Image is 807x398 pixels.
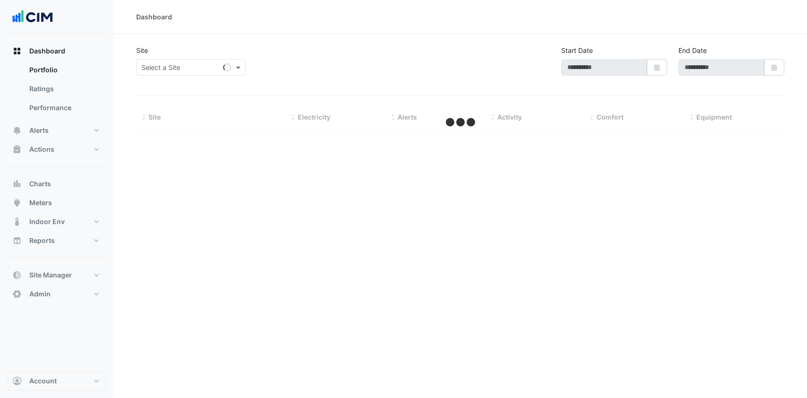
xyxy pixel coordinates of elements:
label: End Date [678,45,707,55]
button: Account [8,372,106,390]
button: Meters [8,193,106,212]
app-icon: Reports [12,236,22,245]
button: Actions [8,140,106,159]
span: Dashboard [29,46,65,56]
a: Ratings [22,79,106,98]
span: Equipment [696,113,732,121]
button: Alerts [8,121,106,140]
span: Alerts [398,113,417,121]
span: Site [148,113,161,121]
button: Reports [8,231,106,250]
app-icon: Dashboard [12,46,22,56]
span: Alerts [29,126,49,135]
span: Comfort [597,113,624,121]
span: Charts [29,179,51,189]
a: Portfolio [22,61,106,79]
app-icon: Charts [12,179,22,189]
button: Charts [8,174,106,193]
button: Indoor Env [8,212,106,231]
label: Site [136,45,148,55]
span: Account [29,376,57,386]
span: Actions [29,145,54,154]
app-icon: Meters [12,198,22,208]
span: Electricity [298,113,330,121]
button: Dashboard [8,42,106,61]
span: Meters [29,198,52,208]
img: Company Logo [11,8,54,26]
a: Performance [22,98,106,117]
span: Site Manager [29,270,72,280]
button: Site Manager [8,266,106,285]
app-icon: Site Manager [12,270,22,280]
app-icon: Admin [12,289,22,299]
div: Dashboard [8,61,106,121]
label: Start Date [561,45,593,55]
span: Admin [29,289,51,299]
app-icon: Alerts [12,126,22,135]
button: Admin [8,285,106,303]
span: Reports [29,236,55,245]
span: Indoor Env [29,217,65,226]
app-icon: Indoor Env [12,217,22,226]
div: Dashboard [136,12,172,22]
span: Activity [497,113,522,121]
app-icon: Actions [12,145,22,154]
